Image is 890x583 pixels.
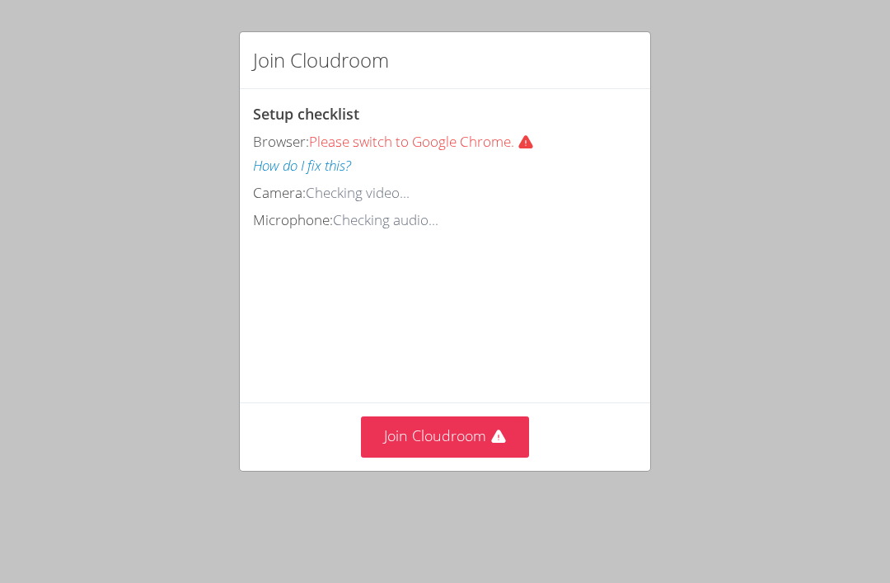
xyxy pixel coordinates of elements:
span: Browser: [253,132,309,151]
span: Microphone: [253,210,333,229]
span: Setup checklist [253,104,359,124]
span: Checking video... [306,183,410,202]
span: Please switch to Google Chrome. [309,132,541,151]
span: Checking audio... [333,210,438,229]
h2: Join Cloudroom [253,45,389,75]
button: How do I fix this? [253,154,351,178]
span: Camera: [253,183,306,202]
button: Join Cloudroom [361,416,530,457]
